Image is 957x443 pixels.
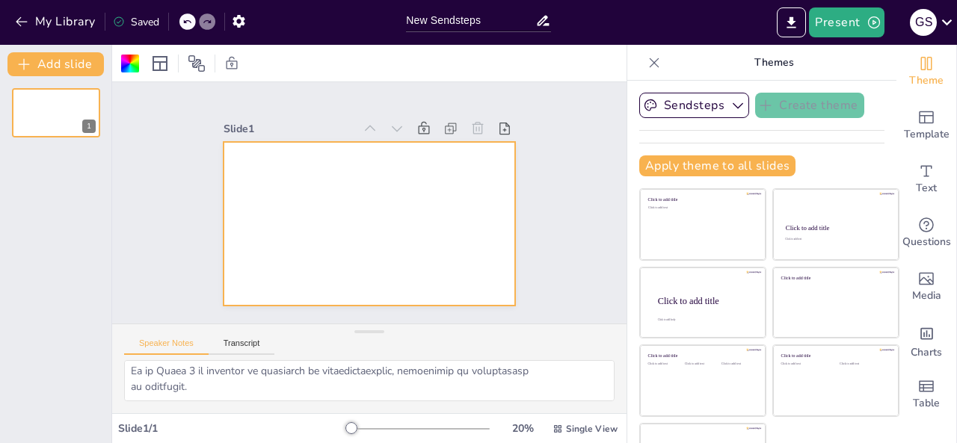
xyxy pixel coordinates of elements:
div: Click to add text [685,362,718,366]
span: Theme [909,72,944,89]
div: Change the overall theme [896,45,956,99]
button: Sendsteps [639,93,749,118]
button: Create theme [755,93,864,118]
div: Click to add text [721,362,755,366]
span: Template [904,126,950,143]
button: Present [809,7,884,37]
div: Slide 1 / 1 [118,421,346,436]
div: Saved [113,15,159,29]
div: Click to add title [648,197,755,202]
div: Add ready made slides [896,99,956,152]
div: 1 [12,88,100,137]
div: Click to add title [786,224,885,232]
div: 20 % [505,421,541,436]
button: Export to PowerPoint [777,7,806,37]
span: Text [916,180,937,196]
span: Questions [902,234,951,250]
div: Click to add title [781,353,888,359]
span: Table [913,395,940,412]
span: Media [912,288,941,304]
div: G S [910,9,937,36]
button: Transcript [209,338,275,355]
div: Click to add body [658,318,752,321]
p: Themes [666,45,881,81]
span: Charts [911,344,942,361]
div: Click to add title [658,295,754,306]
div: Add images, graphics, shapes or video [896,260,956,314]
div: 1 [82,120,96,133]
div: Click to add text [840,362,887,366]
div: Click to add text [648,362,682,366]
button: Speaker Notes [124,338,209,355]
input: Insert title [406,10,535,31]
button: Add slide [7,52,104,76]
div: Click to add title [781,275,888,280]
span: Single View [566,423,618,435]
div: Add charts and graphs [896,314,956,368]
span: Position [188,55,206,72]
button: G S [910,7,937,37]
button: Apply theme to all slides [639,155,796,176]
div: Add text boxes [896,152,956,206]
div: Click to add text [781,362,828,366]
div: Click to add title [648,353,755,359]
div: Slide 1 [224,122,353,136]
div: Add a table [896,368,956,421]
div: Get real-time input from your audience [896,206,956,260]
textarea: Loremipsumdol sita co Adip Elitseddo eiu Tempori Utlabor Etdolor Magnaaliquae. Adminimve quisnos ... [124,360,615,401]
div: Click to add text [648,206,755,210]
div: Layout [148,52,172,75]
div: Click to add text [785,238,884,241]
button: My Library [11,10,102,34]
